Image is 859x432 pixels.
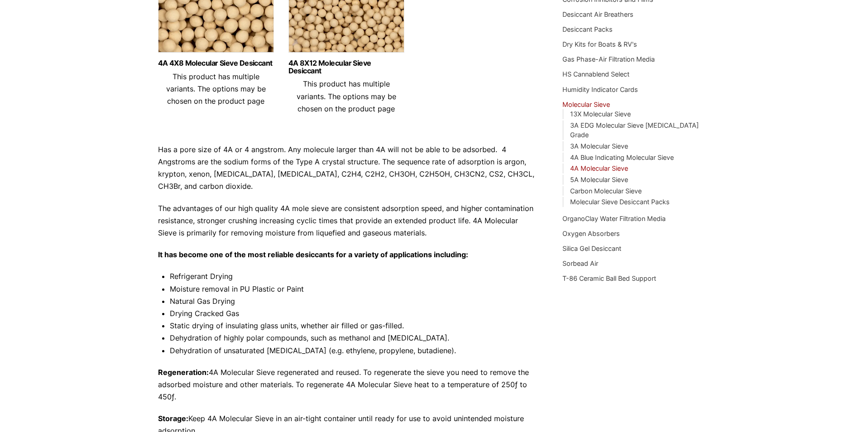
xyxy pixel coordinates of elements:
[170,270,536,283] li: Refrigerant Drying
[297,79,396,113] span: This product has multiple variants. The options may be chosen on the product page
[562,10,633,18] a: Desiccant Air Breathers
[170,332,536,344] li: Dehydration of highly polar compounds, such as methanol and [MEDICAL_DATA].
[562,86,638,93] a: Humidity Indicator Cards
[570,110,631,118] a: 13X Molecular Sieve
[288,59,404,75] a: 4A 8X12 Molecular Sieve Desiccant
[562,25,613,33] a: Desiccant Packs
[562,40,637,48] a: Dry Kits for Boats & RV's
[158,59,274,67] a: 4A 4X8 Molecular Sieve Desiccant
[170,295,536,307] li: Natural Gas Drying
[562,259,598,267] a: Sorbead Air
[170,345,536,357] li: Dehydration of unsaturated [MEDICAL_DATA] (e.g. ethylene, propylene, butadiene).
[158,202,536,240] p: The advantages of our high quality 4A mole sieve are consistent adsorption speed, and higher cont...
[562,55,655,63] a: Gas Phase-Air Filtration Media
[158,366,536,403] p: 4A Molecular Sieve regenerated and reused. To regenerate the sieve you need to remove the adsorbe...
[562,274,656,282] a: T-86 Ceramic Ball Bed Support
[562,245,621,252] a: Silica Gel Desiccant
[570,142,628,150] a: 3A Molecular Sieve
[570,198,670,206] a: Molecular Sieve Desiccant Packs
[570,164,628,172] a: 4A Molecular Sieve
[158,250,468,259] strong: It has become one of the most reliable desiccants for a variety of applications including:
[570,187,642,195] a: Carbon Molecular Sieve
[570,176,628,183] a: 5A Molecular Sieve
[166,72,266,106] span: This product has multiple variants. The options may be chosen on the product page
[562,215,666,222] a: OrganoClay Water Filtration Media
[562,101,610,108] a: Molecular Sieve
[158,368,209,377] strong: Regeneration:
[158,144,536,193] p: Has a pore size of 4A or 4 angstrom. Any molecule larger than 4A will not be able to be adsorbed....
[562,70,629,78] a: HS Cannablend Select
[562,230,620,237] a: Oxygen Absorbers
[170,320,536,332] li: Static drying of insulating glass units, whether air filled or gas-filled.
[170,283,536,295] li: Moisture removal in PU Plastic or Paint
[570,121,699,139] a: 3A EDG Molecular Sieve [MEDICAL_DATA] Grade
[570,154,674,161] a: 4A Blue Indicating Molecular Sieve
[170,307,536,320] li: Drying Cracked Gas
[158,414,188,423] strong: Storage:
